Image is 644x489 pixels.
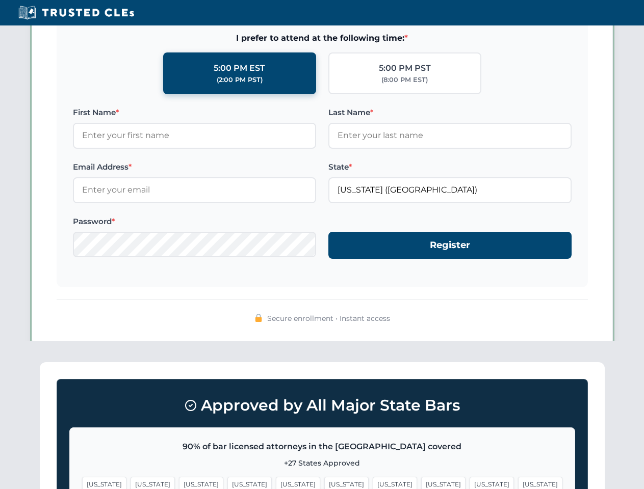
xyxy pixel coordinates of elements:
[69,392,575,419] h3: Approved by All Major State Bars
[328,106,572,119] label: Last Name
[73,177,316,203] input: Enter your email
[267,313,390,324] span: Secure enrollment • Instant access
[254,314,263,322] img: 🔒
[73,32,572,45] span: I prefer to attend at the following time:
[73,106,316,119] label: First Name
[82,457,562,469] p: +27 States Approved
[73,161,316,173] label: Email Address
[214,62,265,75] div: 5:00 PM EST
[328,123,572,148] input: Enter your last name
[73,123,316,148] input: Enter your first name
[328,161,572,173] label: State
[381,75,428,85] div: (8:00 PM EST)
[82,440,562,453] p: 90% of bar licensed attorneys in the [GEOGRAPHIC_DATA] covered
[217,75,263,85] div: (2:00 PM PST)
[328,232,572,259] button: Register
[15,5,137,20] img: Trusted CLEs
[73,215,316,228] label: Password
[379,62,431,75] div: 5:00 PM PST
[328,177,572,203] input: Florida (FL)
